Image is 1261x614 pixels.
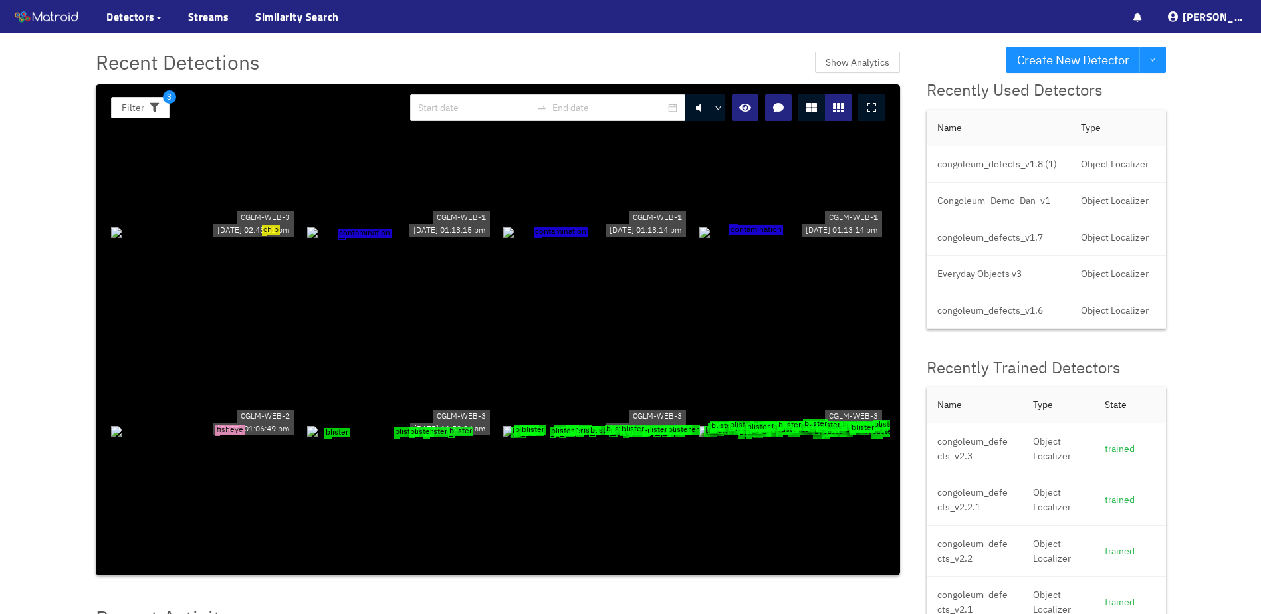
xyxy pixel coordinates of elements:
span: blister [589,426,614,435]
td: Object Localizer [1022,474,1094,526]
th: Type [1070,110,1166,146]
span: blister [728,423,753,433]
span: down [1149,56,1156,64]
td: Object Localizer [1070,219,1166,256]
td: congoleum_defects_v1.6 [927,292,1070,329]
td: Object Localizer [1070,183,1166,219]
span: swap-right [536,102,547,113]
td: Object Localizer [1022,423,1094,474]
span: Filter [122,100,144,115]
td: congoleum_defects_v2.3 [927,423,1022,474]
span: blister [841,421,866,430]
div: Recently Used Detectors [927,78,1166,103]
span: blister [520,425,546,435]
span: blister [550,427,575,436]
div: [DATE] 01:13:14 pm [802,224,882,237]
div: [DATE] 01:13:14 pm [606,224,686,237]
div: [DATE] 11:52:24 am [606,423,686,435]
div: CGLM-WEB-3 [237,211,294,224]
span: down [715,104,723,112]
td: congoleum_defects_v2.2 [927,526,1022,577]
td: congoleum_defects_v1.7 [927,219,1070,256]
span: contamination [534,227,588,237]
span: Create New Detector [1017,51,1129,70]
input: Start date [418,100,531,115]
a: Similarity Search [255,9,339,25]
span: blister [554,425,579,435]
span: blister [816,421,842,430]
span: blister [448,427,473,436]
div: CGLM-WEB-1 [825,211,882,224]
div: trained [1105,441,1155,456]
div: [DATE] 11:52:24 am [410,423,490,435]
span: Show Analytics [826,55,889,70]
span: blister [708,423,733,432]
span: chip [262,225,280,235]
button: Show Analytics [815,52,900,73]
div: CGLM-WEB-3 [433,410,490,423]
td: Object Localizer [1022,526,1094,577]
button: Filter [111,97,170,118]
td: Object Localizer [1070,256,1166,292]
div: CGLM-WEB-1 [629,211,686,224]
span: blister [746,423,771,432]
span: fisheye [215,425,245,435]
button: Create New Detector [1006,47,1140,73]
span: contamination [338,229,392,238]
td: Object Localizer [1070,292,1166,329]
span: blister [394,427,419,437]
input: End date [552,100,665,115]
td: Everyday Objects v3 [927,256,1070,292]
td: congoleum_defects_v1.8 (1) [927,146,1070,183]
span: blister [750,421,776,431]
td: congoleum_defects_v2.2.1 [927,474,1022,526]
button: down [1139,47,1166,73]
span: blister [710,421,735,431]
span: to [536,102,547,113]
div: CGLM-WEB-2 [237,410,294,423]
th: Type [1022,387,1094,423]
div: [DATE] 02:43:51 pm [213,224,294,237]
span: blister [324,428,350,437]
span: blister [511,427,536,436]
td: Object Localizer [1070,146,1166,183]
div: [DATE] 01:13:15 pm [409,224,490,237]
span: Detectors [106,9,155,25]
span: blister [777,421,802,430]
div: Recently Trained Detectors [927,356,1166,381]
img: Matroid logo [13,7,80,27]
span: blister [803,419,828,429]
span: Recent Detections [96,47,260,78]
span: blister [873,420,898,429]
th: Name [927,387,1022,423]
span: blister [776,425,801,435]
div: CGLM-WEB-3 [629,410,686,423]
a: Streams [188,9,229,25]
span: contamination [729,225,783,235]
span: blister [849,423,874,432]
span: blister [620,425,645,434]
span: blister [643,425,669,435]
div: trained [1105,492,1155,507]
span: blister [704,426,729,435]
div: trained [1105,595,1155,609]
div: trained [1105,544,1155,558]
div: [DATE] 01:06:49 pm [213,423,294,435]
span: blister [409,427,434,437]
span: blister [850,423,875,433]
td: Congoleum_Demo_Dan_v1 [927,183,1070,219]
th: Name [927,110,1070,146]
span: blister [423,427,449,437]
span: blister [514,425,539,435]
th: State [1094,387,1166,423]
div: CGLM-WEB-3 [825,410,882,423]
div: CGLM-WEB-1 [433,211,490,224]
span: blister [729,421,754,430]
span: 3 [163,90,176,104]
span: blister [605,425,630,434]
span: blister [566,425,592,435]
span: blister [667,425,692,435]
